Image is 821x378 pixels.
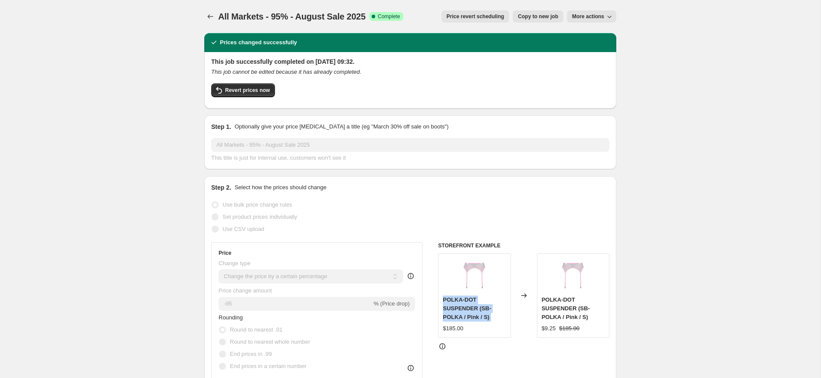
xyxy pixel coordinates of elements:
[373,300,409,307] span: % (Price drop)
[219,260,251,266] span: Change type
[447,13,504,20] span: Price revert scheduling
[406,272,415,280] div: help
[518,13,558,20] span: Copy to new job
[457,258,492,293] img: DebutLightbox_UPDATED__0019_SQ003Poke-a-dotBowSuspender_1_80x.jpg
[222,201,292,208] span: Use bulk price change rules
[219,287,272,294] span: Price change amount
[222,214,297,220] span: Set product prices individually
[211,154,346,161] span: This title is just for internal use, customers won't see it
[211,57,609,66] h2: This job successfully completed on [DATE] 09:32.
[542,296,590,320] span: POLKA-DOT SUSPENDER (SB-POLKA / Pink / S)
[378,13,400,20] span: Complete
[235,122,448,131] p: Optionally give your price [MEDICAL_DATA] a title (eg "March 30% off sale on boots")
[222,226,264,232] span: Use CSV upload
[442,10,510,23] button: Price revert scheduling
[559,324,579,333] strike: $185.00
[220,38,297,47] h2: Prices changed successfully
[556,258,590,293] img: DebutLightbox_UPDATED__0019_SQ003Poke-a-dotBowSuspender_1_80x.jpg
[230,326,282,333] span: Round to nearest .01
[204,10,216,23] button: Price change jobs
[572,13,604,20] span: More actions
[438,242,609,249] h6: STOREFRONT EXAMPLE
[443,324,463,333] div: $185.00
[567,10,616,23] button: More actions
[235,183,327,192] p: Select how the prices should change
[218,12,366,21] span: All Markets - 95% - August Sale 2025
[211,138,609,152] input: 30% off holiday sale
[219,314,243,321] span: Rounding
[211,83,275,97] button: Revert prices now
[513,10,563,23] button: Copy to new job
[219,297,372,311] input: -15
[211,122,231,131] h2: Step 1.
[542,324,556,333] div: $9.25
[225,87,270,94] span: Revert prices now
[219,250,231,256] h3: Price
[443,296,491,320] span: POLKA-DOT SUSPENDER (SB-POLKA / Pink / S)
[211,69,361,75] i: This job cannot be edited because it has already completed.
[230,339,310,345] span: Round to nearest whole number
[230,351,272,357] span: End prices in .99
[211,183,231,192] h2: Step 2.
[230,363,306,369] span: End prices in a certain number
